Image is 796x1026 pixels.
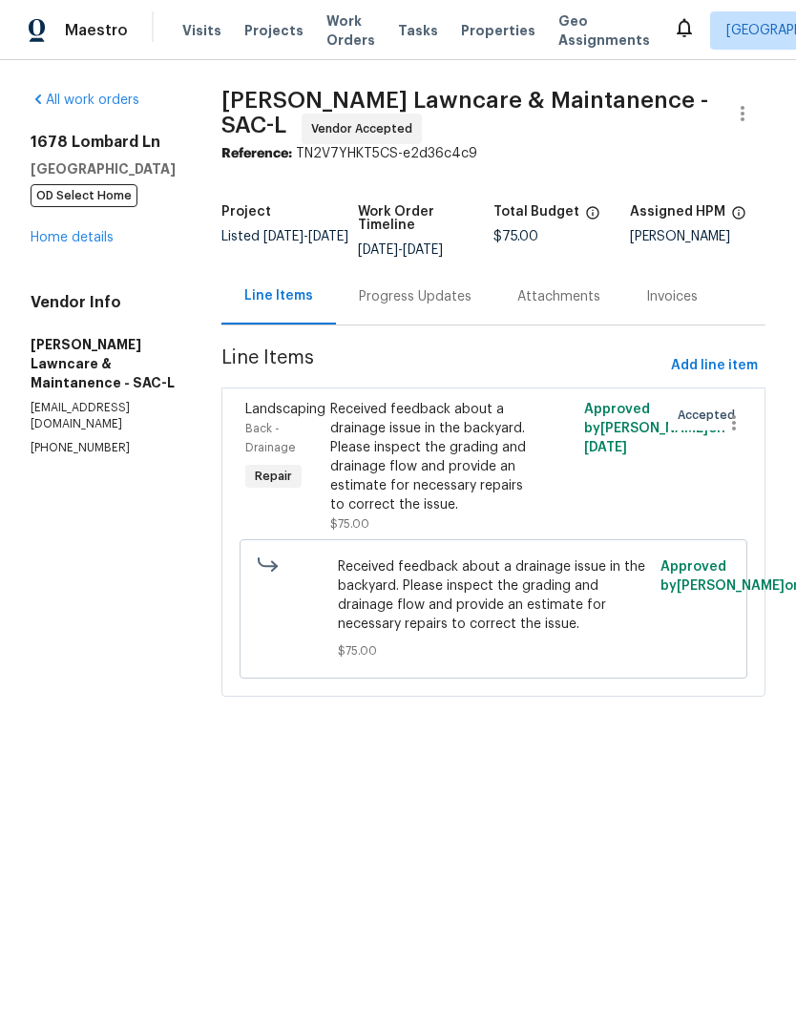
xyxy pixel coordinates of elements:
[403,243,443,257] span: [DATE]
[359,287,471,306] div: Progress Updates
[31,231,114,244] a: Home details
[358,205,494,232] h5: Work Order Timeline
[31,293,176,312] h4: Vendor Info
[358,243,398,257] span: [DATE]
[338,557,648,634] span: Received feedback about a drainage issue in the backyard. Please inspect the grading and drainage...
[678,406,743,425] span: Accepted
[31,335,176,392] h5: [PERSON_NAME] Lawncare & Maintanence - SAC-L
[65,21,128,40] span: Maestro
[584,441,627,454] span: [DATE]
[630,230,766,243] div: [PERSON_NAME]
[31,440,176,456] p: [PHONE_NUMBER]
[398,24,438,37] span: Tasks
[221,230,348,243] span: Listed
[311,119,420,138] span: Vendor Accepted
[646,287,698,306] div: Invoices
[31,400,176,432] p: [EMAIL_ADDRESS][DOMAIN_NAME]
[330,518,369,530] span: $75.00
[558,11,650,50] span: Geo Assignments
[330,400,531,514] div: Received feedback about a drainage issue in the backyard. Please inspect the grading and drainage...
[31,94,139,107] a: All work orders
[221,147,292,160] b: Reference:
[221,144,765,163] div: TN2V7YHKT5CS-e2d36c4c9
[493,205,579,219] h5: Total Budget
[31,133,176,152] h2: 1678 Lombard Ln
[630,205,725,219] h5: Assigned HPM
[221,348,663,384] span: Line Items
[31,159,176,178] h5: [GEOGRAPHIC_DATA]
[244,21,304,40] span: Projects
[221,205,271,219] h5: Project
[308,230,348,243] span: [DATE]
[31,184,137,207] span: OD Select Home
[663,348,765,384] button: Add line item
[247,467,300,486] span: Repair
[245,403,325,416] span: Landscaping
[517,287,600,306] div: Attachments
[461,21,535,40] span: Properties
[584,403,725,454] span: Approved by [PERSON_NAME] on
[358,243,443,257] span: -
[182,21,221,40] span: Visits
[671,354,758,378] span: Add line item
[263,230,304,243] span: [DATE]
[731,205,746,230] span: The hpm assigned to this work order.
[585,205,600,230] span: The total cost of line items that have been proposed by Opendoor. This sum includes line items th...
[338,641,648,660] span: $75.00
[263,230,348,243] span: -
[326,11,375,50] span: Work Orders
[244,286,313,305] div: Line Items
[221,89,708,136] span: [PERSON_NAME] Lawncare & Maintanence - SAC-L
[493,230,538,243] span: $75.00
[245,423,295,453] span: Back - Drainage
